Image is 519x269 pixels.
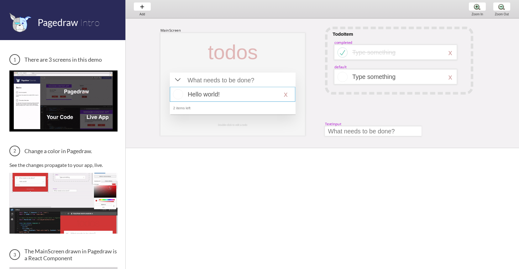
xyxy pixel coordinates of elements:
div: MainScreen [160,28,181,33]
img: zoom-minus.png [498,3,505,10]
div: completed [334,40,353,44]
h3: The MainScreen drawn in Pagedraw is a React Component [9,248,118,261]
img: 3 screens [9,70,118,131]
div: Add [130,13,154,16]
h3: There are 3 screens in this demo [9,54,118,65]
div: x [448,73,452,81]
div: Zoom In [465,13,489,16]
span: Intro [80,17,100,28]
img: baseline-add-24px.svg [139,3,145,10]
img: zoom-plus.png [474,3,480,10]
img: favicon.png [9,13,31,32]
div: x [448,48,452,57]
div: TextInput [325,121,341,126]
h3: Change a color in Pagedraw. [9,146,118,156]
img: Change a color in Pagedraw [9,173,118,234]
p: See the changes propagate to your app, live. [9,162,118,168]
span: Pagedraw [38,17,78,28]
div: Zoom Out [490,13,514,16]
div: default [334,65,347,69]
